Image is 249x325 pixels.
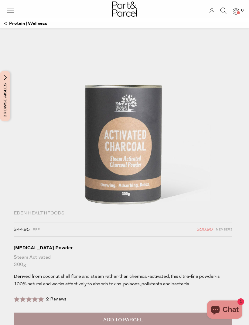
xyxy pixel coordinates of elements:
[2,71,9,121] span: Browse Aisles
[14,254,232,268] div: Steam Activated 300g
[103,317,143,323] span: Add to Parcel
[205,300,244,320] inbox-online-store-chat: Shopify online store chat
[112,2,137,17] img: Part&Parcel
[14,226,30,234] span: $44.95
[14,274,220,287] span: Derived from coconut shell fibre and steam rather than chemical-activated, this ultra-fine powder...
[240,8,245,13] span: 0
[46,297,67,302] span: 2 Reviews
[233,8,239,15] a: 0
[33,226,40,234] span: RRP
[14,211,232,217] div: Eden Healthfoods
[197,226,213,234] span: $36.90
[216,226,232,234] span: Members
[33,28,216,242] img: Activated Charcoal Powder
[14,245,232,251] div: [MEDICAL_DATA] Powder
[4,18,47,29] a: Protein | Wellness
